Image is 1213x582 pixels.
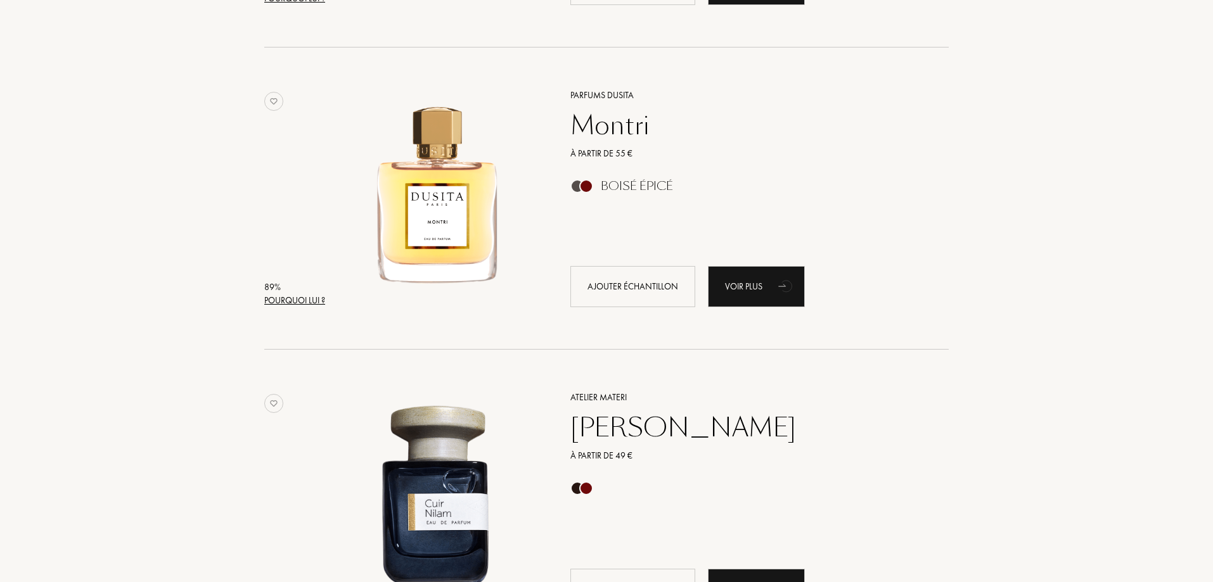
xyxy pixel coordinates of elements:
[330,87,541,298] img: Montri Parfums Dusita
[601,179,673,193] div: Boisé Épicé
[561,391,930,404] a: Atelier Materi
[561,110,930,141] a: Montri
[264,394,283,413] img: no_like_p.png
[264,294,325,307] div: Pourquoi lui ?
[561,449,930,462] a: À partir de 49 €
[774,273,799,298] div: animation
[330,73,551,322] a: Montri Parfums Dusita
[561,147,930,160] a: À partir de 55 €
[708,266,805,307] div: Voir plus
[561,183,930,196] a: Boisé Épicé
[561,89,930,102] a: Parfums Dusita
[708,266,805,307] a: Voir plusanimation
[561,412,930,443] a: [PERSON_NAME]
[264,92,283,111] img: no_like_p.png
[570,266,695,307] div: Ajouter échantillon
[264,281,325,294] div: 89 %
